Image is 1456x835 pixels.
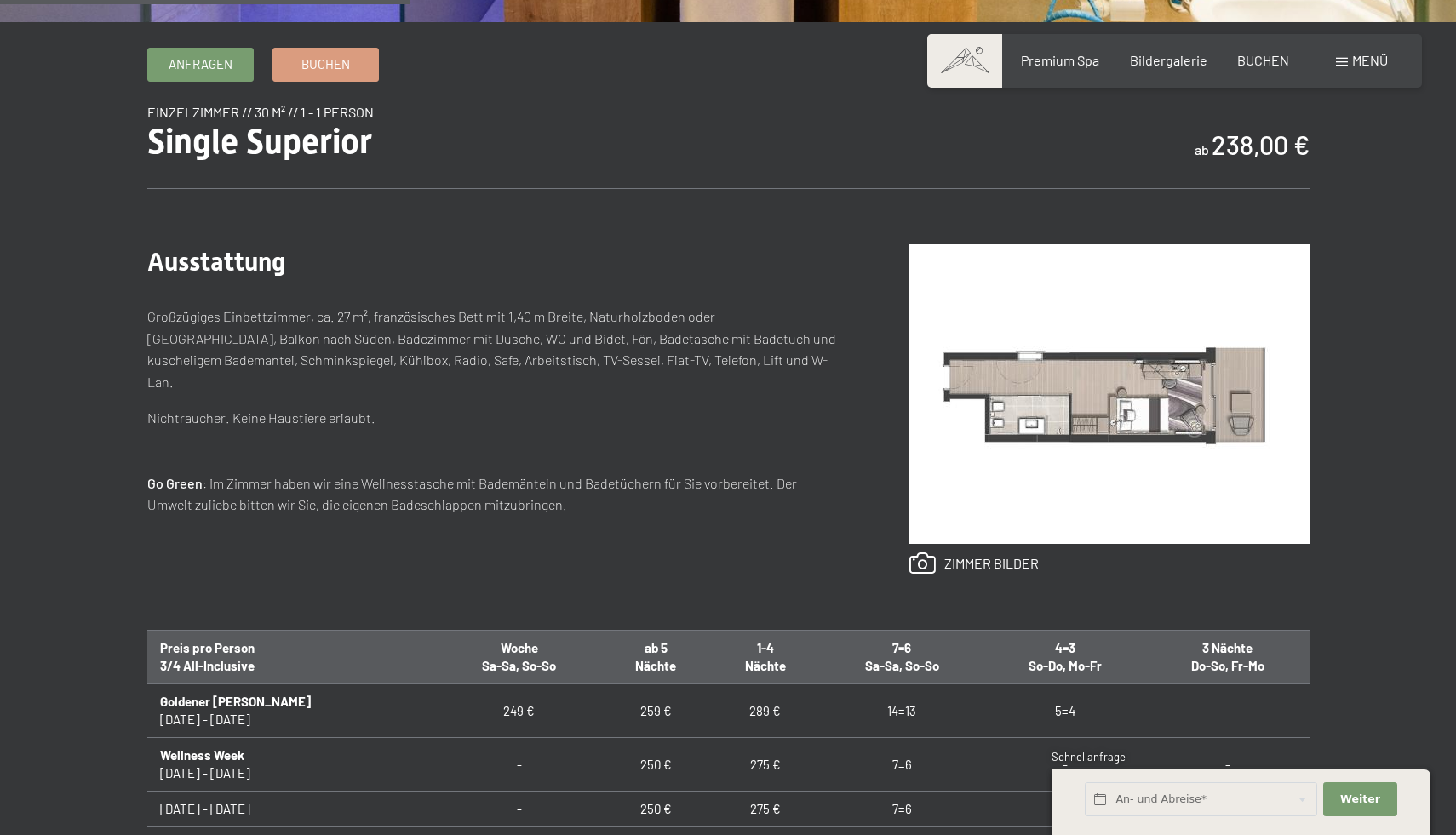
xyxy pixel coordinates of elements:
td: 259 € [601,684,710,738]
p: Großzügiges Einbettzimmer, ca. 27 m², französisches Bett mit 1,40 m Breite, Naturholzboden oder [... [147,306,841,392]
span: ab [1195,141,1209,157]
span: Sa-Sa, So-So [482,658,556,673]
td: - [437,738,601,792]
b: 238,00 € [1212,129,1310,160]
th: 1-4 [710,631,819,684]
span: Preis pro Person [160,640,255,655]
td: [DATE] - [DATE] [147,738,438,792]
span: Buchen [301,55,350,73]
td: 249 € [437,684,601,738]
span: Nächte [635,658,676,673]
td: - [983,738,1146,792]
td: 289 € [710,684,819,738]
p: Nichtraucher. Keine Haustiere erlaubt. [147,407,841,429]
p: : Im Zimmer haben wir eine Wellnesstasche mit Bademänteln und Badetüchern für Sie vorbereitet. De... [147,472,841,516]
img: Single Superior [909,244,1310,544]
th: Woche [437,631,601,684]
a: BUCHEN [1237,52,1289,68]
th: 7=6 [820,631,984,684]
span: Single Superior [147,122,372,162]
span: Anfragen [169,55,232,73]
span: Einzelzimmer // 30 m² // 1 - 1 Person [147,104,374,120]
span: Do-So, Fr-Mo [1191,658,1264,673]
td: 250 € [601,738,710,792]
td: - [1146,684,1309,738]
span: Weiter [1340,792,1380,807]
th: ab 5 [601,631,710,684]
a: Anfragen [148,49,253,81]
span: Menü [1352,52,1388,68]
td: 250 € [601,792,710,827]
td: - [983,792,1146,827]
span: Ausstattung [147,247,285,277]
td: 5=4 [983,684,1146,738]
td: 7=6 [820,792,984,827]
td: 275 € [710,738,819,792]
span: 3/4 All-Inclusive [160,658,255,673]
span: Sa-Sa, So-So [865,658,939,673]
b: Goldener [PERSON_NAME] [160,694,311,709]
a: Premium Spa [1021,52,1099,68]
td: 7=6 [820,738,984,792]
span: So-Do, Mo-Fr [1029,658,1102,673]
td: 14=13 [820,684,984,738]
th: 3 Nächte [1146,631,1309,684]
td: [DATE] - [DATE] [147,684,438,738]
span: Schnellanfrage [1052,750,1126,764]
a: Buchen [273,49,378,81]
button: Weiter [1323,782,1396,817]
strong: Go Green [147,475,203,491]
span: Nächte [745,658,786,673]
td: - [437,792,601,827]
td: - [1146,738,1309,792]
th: 4=3 [983,631,1146,684]
td: [DATE] - [DATE] [147,792,438,827]
td: 275 € [710,792,819,827]
a: Bildergalerie [1130,52,1207,68]
b: Wellness Week [160,747,244,763]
